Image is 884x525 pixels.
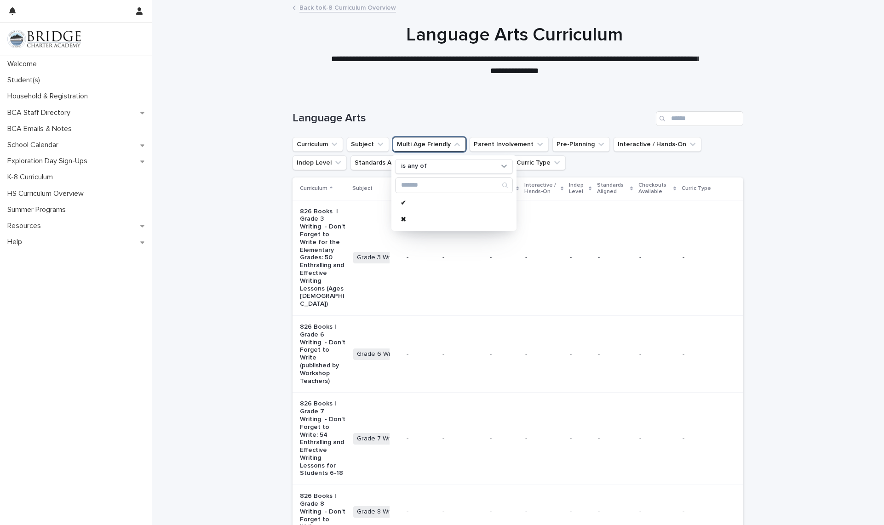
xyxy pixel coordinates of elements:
button: Parent Involvement [470,137,549,152]
span: Grade 6 Writing [353,348,407,360]
p: - [639,435,675,443]
p: School Calendar [4,141,66,149]
button: Interactive / Hands-On [614,137,701,152]
p: Welcome [4,60,44,68]
button: Subject [347,137,389,152]
p: - [442,435,482,443]
h1: Language Arts [293,112,652,125]
p: Student(s) [4,76,47,85]
p: Household & Registration [4,92,95,101]
p: - [442,508,482,516]
p: 826 Books | Grade 6 Writing - Don't Forget to Write (published by Workshop Teachers) [300,323,346,385]
div: Search [395,177,513,193]
p: - [525,350,563,358]
p: BCA Emails & Notes [4,125,79,133]
button: Indep Level [293,155,347,170]
p: Help [4,238,29,246]
p: Indep Level [569,180,586,197]
p: - [598,254,631,262]
p: Standards Aligned [597,180,627,197]
p: Checkouts Available [638,180,671,197]
tr: 826 Books | Grade 3 Writing - Don't Forget to Write for the Elementary Grades: 50 Enthralling and... [293,200,743,315]
p: Curric Type [682,183,711,194]
p: Resources [4,222,48,230]
p: - [442,254,482,262]
p: Curriculum [300,183,327,194]
p: - [407,254,435,262]
p: - [407,435,435,443]
span: Grade 7 Writing [353,433,406,445]
span: Grade 3 Writing [353,252,406,263]
button: Pre-Planning [552,137,610,152]
p: HS Curriculum Overview [4,189,91,198]
p: - [570,435,591,443]
p: - [639,508,675,516]
p: Interactive / Hands-On [524,180,558,197]
p: - [683,435,729,443]
p: - [570,508,591,516]
p: - [490,435,518,443]
p: - [683,508,729,516]
p: Exploration Day Sign-Ups [4,157,95,165]
p: - [639,254,675,262]
button: Curriculum [293,137,343,152]
span: Grade 8 Writing [353,506,406,518]
p: - [683,254,729,262]
p: - [525,508,563,516]
p: - [570,254,591,262]
tr: 826 Books | Grade 6 Writing - Don't Forget to Write (published by Workshop Teachers)Grade 6 Writi... [293,315,743,392]
p: - [490,254,518,262]
p: - [598,508,631,516]
button: Standards Aligned [350,155,425,170]
p: BCA Staff Directory [4,108,78,117]
p: K-8 Curriculum [4,173,60,182]
p: Subject [352,183,373,194]
p: - [490,350,518,358]
input: Search [656,111,743,126]
tr: 826 Books | Grade 7 Writing - Don't Forget to Write: 54 Enthralling and Effective Writing Lessons... [293,393,743,485]
p: ✔ [401,200,498,206]
img: V1C1m3IdTEidaUdm9Hs0 [7,30,81,48]
p: - [442,350,482,358]
p: - [407,350,435,358]
p: - [407,508,435,516]
h1: Language Arts Curriculum [289,24,740,46]
button: Multi Age Friendly [393,137,466,152]
p: 826 Books | Grade 7 Writing - Don't Forget to Write: 54 Enthralling and Effective Writing Lessons... [300,400,346,477]
p: - [683,350,729,358]
p: is any of [401,162,427,170]
button: Curric Type [512,155,566,170]
a: Back toK-8 Curriculum Overview [299,2,396,12]
p: - [525,254,563,262]
p: - [490,508,518,516]
p: - [570,350,591,358]
p: Summer Programs [4,205,73,214]
p: - [639,350,675,358]
p: - [598,435,631,443]
p: - [598,350,631,358]
p: ✖ [401,217,498,223]
p: 826 Books | Grade 3 Writing - Don't Forget to Write for the Elementary Grades: 50 Enthralling and... [300,208,346,308]
input: Search [396,178,512,193]
p: - [525,435,563,443]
